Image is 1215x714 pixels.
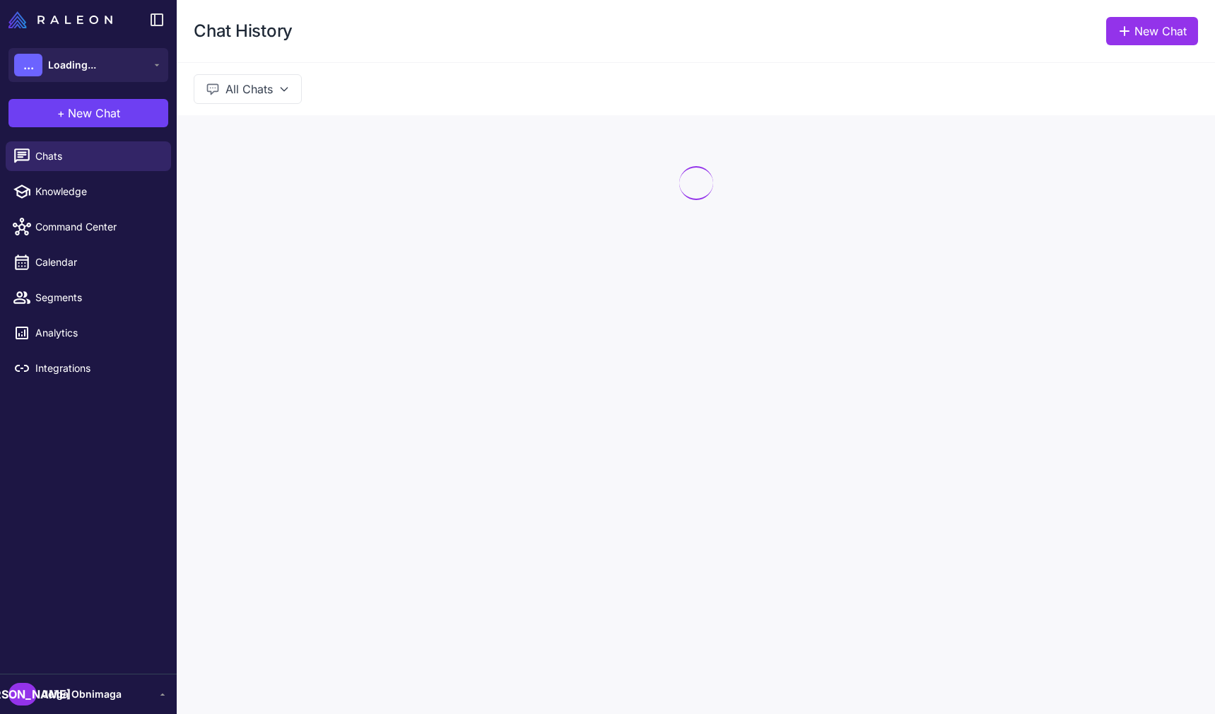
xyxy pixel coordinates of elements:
[8,48,168,82] button: ...Loading...
[35,148,160,164] span: Chats
[6,177,171,206] a: Knowledge
[42,686,122,702] span: Jeiga Obnimaga
[8,683,37,706] div: [PERSON_NAME]
[8,99,168,127] button: +New Chat
[8,11,112,28] img: Raleon Logo
[35,290,160,305] span: Segments
[6,353,171,383] a: Integrations
[194,74,302,104] button: All Chats
[48,57,96,73] span: Loading...
[68,105,120,122] span: New Chat
[6,141,171,171] a: Chats
[6,212,171,242] a: Command Center
[35,254,160,270] span: Calendar
[35,219,160,235] span: Command Center
[194,20,293,42] h1: Chat History
[14,54,42,76] div: ...
[1106,17,1198,45] a: New Chat
[35,361,160,376] span: Integrations
[57,105,65,122] span: +
[35,325,160,341] span: Analytics
[35,184,160,199] span: Knowledge
[6,318,171,348] a: Analytics
[6,283,171,312] a: Segments
[6,247,171,277] a: Calendar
